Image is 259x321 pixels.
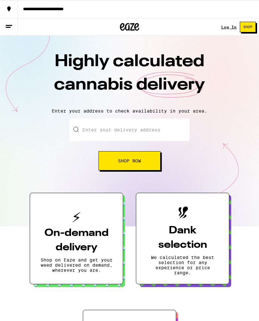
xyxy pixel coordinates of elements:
[243,25,252,29] span: Shop
[98,151,161,170] button: Shop Now
[118,159,141,163] span: Shop Now
[40,226,113,255] h3: On-demand delivery
[40,257,113,273] p: Shop on Eaze and get your weed delivered on demand, wherever you are.
[30,193,123,284] button: On-demand deliveryShop on Eaze and get your weed delivered on demand, wherever you are.
[221,25,237,29] a: Log In
[237,22,259,32] a: Shop
[240,22,256,32] button: Shop
[6,108,253,114] p: Enter your address to check availability in your area.
[146,255,219,275] p: We calculated the best selection for any experience or price range.
[18,50,241,103] h1: Highly calculated cannabis delivery
[70,119,190,141] input: Enter your delivery address
[146,223,219,252] h3: Dank selection
[136,193,229,284] button: Dank selectionWe calculated the best selection for any experience or price range.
